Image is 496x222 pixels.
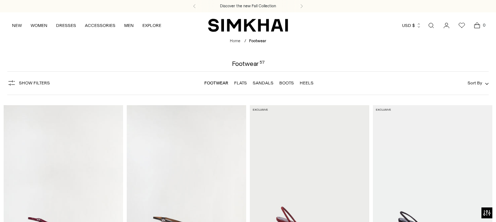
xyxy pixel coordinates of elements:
[204,80,228,86] a: Footwear
[468,80,482,86] span: Sort By
[230,38,266,44] nav: breadcrumbs
[85,17,115,33] a: ACCESSORIES
[31,17,47,33] a: WOMEN
[208,18,288,32] a: SIMKHAI
[439,18,454,33] a: Go to the account page
[234,80,247,86] a: Flats
[279,80,294,86] a: Boots
[253,80,273,86] a: Sandals
[470,18,484,33] a: Open cart modal
[7,77,50,89] button: Show Filters
[124,17,134,33] a: MEN
[468,79,489,87] button: Sort By
[402,17,421,33] button: USD $
[142,17,161,33] a: EXPLORE
[232,60,264,67] h1: Footwear
[424,18,438,33] a: Open search modal
[204,75,314,91] nav: Linked collections
[12,17,22,33] a: NEW
[454,18,469,33] a: Wishlist
[481,22,487,28] span: 0
[19,80,50,86] span: Show Filters
[244,38,246,44] div: /
[260,60,264,67] div: 57
[220,3,276,9] a: Discover the new Fall Collection
[56,17,76,33] a: DRESSES
[300,80,314,86] a: Heels
[230,39,240,43] a: Home
[249,39,266,43] span: Footwear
